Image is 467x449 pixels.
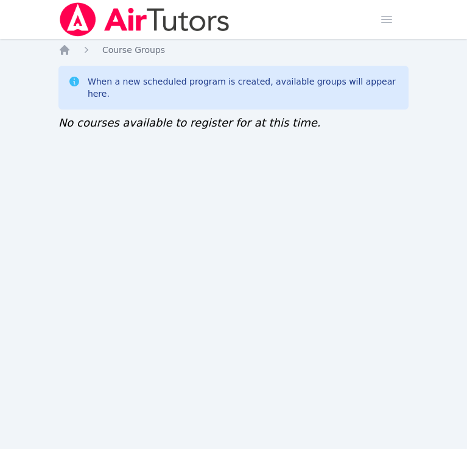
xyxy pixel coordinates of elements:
[102,44,165,56] a: Course Groups
[58,44,409,56] nav: Breadcrumb
[58,2,231,37] img: Air Tutors
[102,45,165,55] span: Course Groups
[88,75,399,100] div: When a new scheduled program is created, available groups will appear here.
[58,116,321,129] span: No courses available to register for at this time.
